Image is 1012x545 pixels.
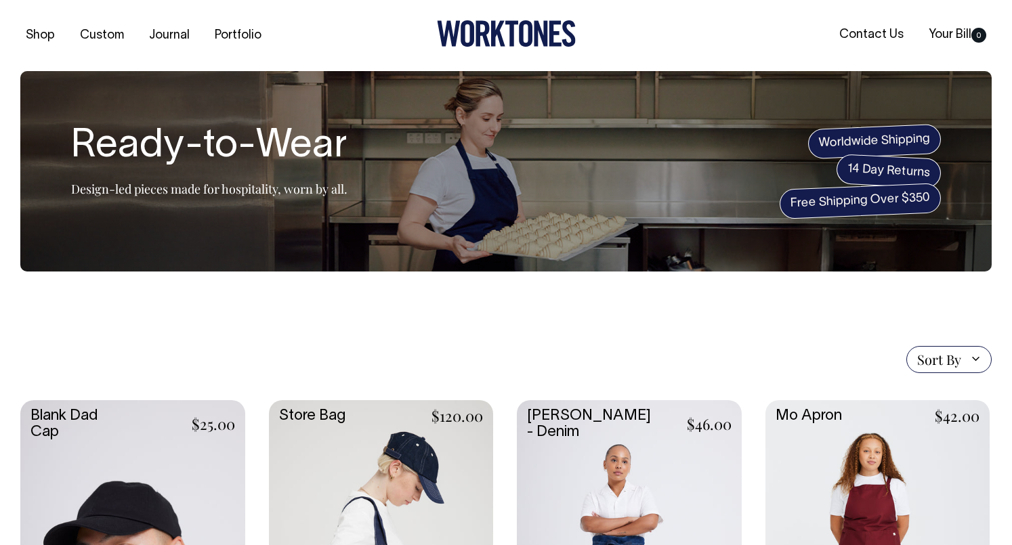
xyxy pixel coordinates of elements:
[834,24,909,46] a: Contact Us
[75,24,129,47] a: Custom
[20,24,60,47] a: Shop
[209,24,267,47] a: Portfolio
[807,124,942,159] span: Worldwide Shipping
[917,351,961,368] span: Sort By
[71,125,347,169] h1: Ready-to-Wear
[779,183,942,219] span: Free Shipping Over $350
[971,28,986,43] span: 0
[144,24,195,47] a: Journal
[836,154,942,189] span: 14 Day Returns
[923,24,992,46] a: Your Bill0
[71,181,347,197] p: Design-led pieces made for hospitality, worn by all.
